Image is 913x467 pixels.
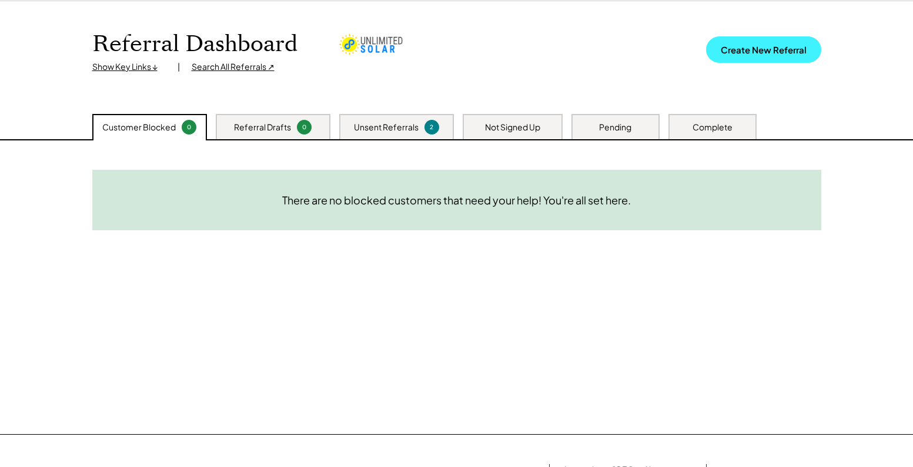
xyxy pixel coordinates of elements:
[92,61,166,73] div: Show Key Links ↓
[354,122,419,133] div: Unsent Referrals
[102,122,176,133] div: Customer Blocked
[92,31,297,58] h1: Referral Dashboard
[706,36,821,63] button: Create New Referral
[339,33,403,55] img: unlimited-solar.png
[192,61,275,73] div: Search All Referrals ↗
[234,122,291,133] div: Referral Drafts
[693,122,733,133] div: Complete
[485,122,540,133] div: Not Signed Up
[299,123,310,132] div: 0
[426,123,437,132] div: 2
[183,123,195,132] div: 0
[599,122,631,133] div: Pending
[282,193,631,207] div: There are no blocked customers that need your help! You're all set here.
[178,61,180,73] div: |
